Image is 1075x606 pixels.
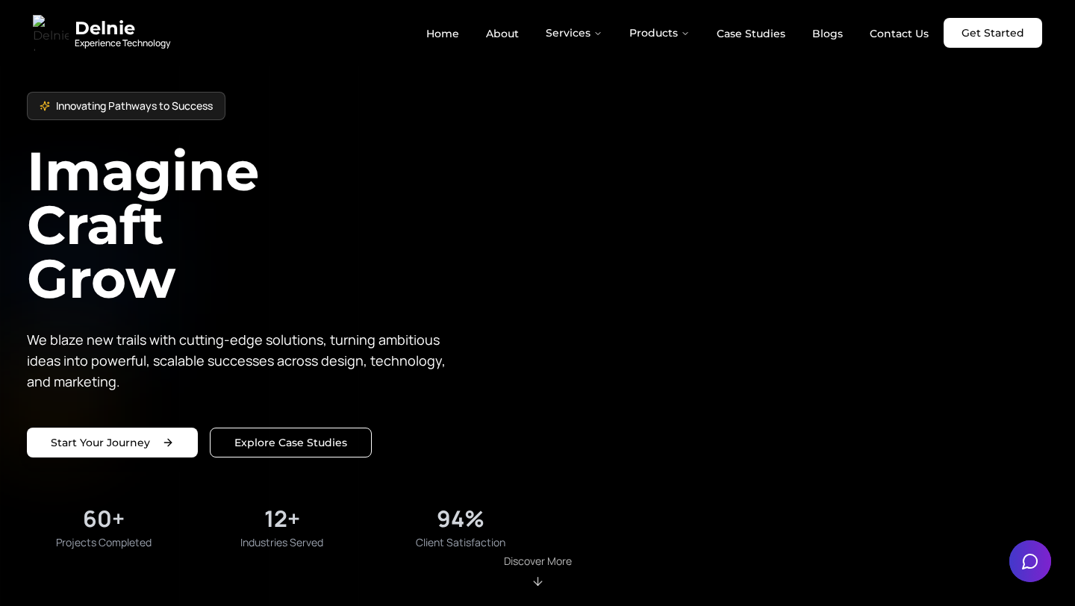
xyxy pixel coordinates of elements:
[437,505,484,532] div: 94%
[27,144,537,305] h1: Imagine Craft Grow
[800,21,855,46] a: Blogs
[474,21,531,46] a: About
[858,21,941,46] a: Contact Us
[75,37,170,49] span: Experience Technology
[75,16,170,40] span: Delnie
[414,18,941,48] nav: Main
[33,15,69,51] img: Delnie Logo
[705,21,797,46] a: Case Studies
[83,505,125,532] div: 60+
[56,99,213,113] span: Innovating Pathways to Success
[414,21,471,46] a: Home
[27,428,198,457] a: Start your project with us
[944,18,1042,48] a: Get Started
[264,505,300,532] div: 12+
[210,428,372,457] a: Explore our solutions
[27,329,457,392] p: We blaze new trails with cutting-edge solutions, turning ambitious ideas into powerful, scalable ...
[504,554,572,569] p: Discover More
[416,535,505,550] span: Client Satisfaction
[240,535,323,550] span: Industries Served
[504,554,572,588] div: Scroll to About section
[33,15,170,51] a: Delnie Logo Full
[534,18,614,48] button: Services
[617,18,702,48] button: Products
[1009,540,1051,582] button: Open chat
[56,535,152,550] span: Projects Completed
